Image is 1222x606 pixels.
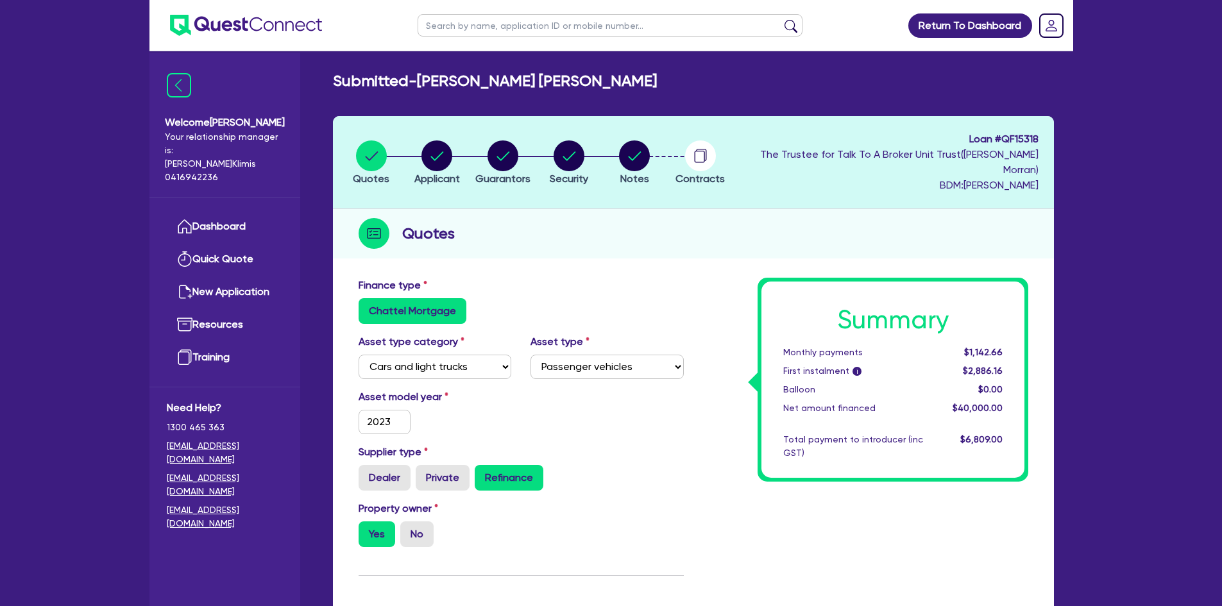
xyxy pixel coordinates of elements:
div: First instalment [774,364,933,378]
span: Guarantors [475,173,530,185]
input: Search by name, application ID or mobile number... [418,14,802,37]
label: Asset type category [359,334,464,349]
a: Training [167,341,283,374]
span: $40,000.00 [952,403,1002,413]
img: quick-quote [177,251,192,267]
span: Welcome [PERSON_NAME] [165,115,285,130]
label: No [400,521,434,547]
label: Refinance [475,465,543,491]
span: Security [550,173,588,185]
span: Quotes [353,173,389,185]
span: $0.00 [978,384,1002,394]
label: Asset model year [349,389,522,405]
a: Quick Quote [167,243,283,276]
a: [EMAIL_ADDRESS][DOMAIN_NAME] [167,503,283,530]
label: Finance type [359,278,427,293]
a: [EMAIL_ADDRESS][DOMAIN_NAME] [167,439,283,466]
h2: Submitted - [PERSON_NAME] [PERSON_NAME] [333,72,657,90]
a: Return To Dashboard [908,13,1032,38]
a: Dropdown toggle [1035,9,1068,42]
img: new-application [177,284,192,299]
div: Net amount financed [774,401,933,415]
button: Applicant [414,140,461,187]
label: Supplier type [359,444,428,460]
img: resources [177,317,192,332]
label: Chattel Mortgage [359,298,466,324]
span: BDM: [PERSON_NAME] [736,178,1038,193]
img: icon-menu-close [167,73,191,97]
button: Security [549,140,589,187]
a: Resources [167,308,283,341]
button: Notes [618,140,650,187]
span: $6,809.00 [960,434,1002,444]
span: Applicant [414,173,460,185]
h2: Quotes [402,222,455,245]
button: Guarantors [475,140,531,187]
span: Need Help? [167,400,283,416]
a: Dashboard [167,210,283,243]
label: Dealer [359,465,411,491]
img: quest-connect-logo-blue [170,15,322,36]
span: $2,886.16 [962,366,1002,376]
span: Your relationship manager is: [PERSON_NAME] Klimis 0416942236 [165,130,285,184]
span: i [852,367,861,376]
a: New Application [167,276,283,308]
img: training [177,349,192,365]
label: Private [416,465,470,491]
div: Balloon [774,383,933,396]
div: Total payment to introducer (inc GST) [774,433,933,460]
span: $1,142.66 [963,347,1002,357]
label: Property owner [359,501,438,516]
button: Quotes [352,140,390,187]
span: Loan # QF15318 [736,131,1038,147]
h1: Summary [783,305,1003,335]
a: [EMAIL_ADDRESS][DOMAIN_NAME] [167,471,283,498]
button: Contracts [675,140,726,187]
label: Yes [359,521,395,547]
div: Monthly payments [774,346,933,359]
span: 1300 465 363 [167,421,283,434]
label: Asset type [530,334,590,349]
span: The Trustee for Talk To A Broker Unit Trust ( [PERSON_NAME] Morran ) [760,148,1039,176]
span: Notes [620,173,649,185]
img: step-icon [359,218,389,249]
span: Contracts [675,173,725,185]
